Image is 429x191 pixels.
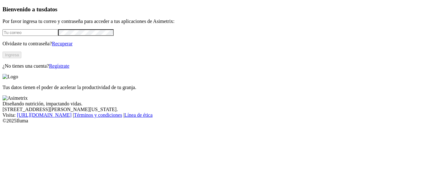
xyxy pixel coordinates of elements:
[3,29,58,36] input: Tu correo
[17,112,72,118] a: [URL][DOMAIN_NAME]
[74,112,122,118] a: Términos y condiciones
[3,118,426,124] div: © 2025 Iluma
[3,112,426,118] div: Visita : | |
[3,107,426,112] div: [STREET_ADDRESS][PERSON_NAME][US_STATE].
[3,6,426,13] h3: Bienvenido a tus
[3,85,426,90] p: Tus datos tienen el poder de acelerar la productividad de tu granja.
[3,63,426,69] p: ¿No tienes una cuenta?
[3,52,21,58] button: Ingresa
[52,41,73,46] a: Recuperar
[44,6,57,13] span: datos
[3,74,18,80] img: Logo
[3,19,426,24] p: Por favor ingresa tu correo y contraseña para acceder a tus aplicaciones de Asimetrix:
[124,112,153,118] a: Línea de ética
[49,63,69,69] a: Regístrate
[3,101,426,107] div: Diseñando nutrición, impactando vidas.
[3,95,28,101] img: Asimetrix
[3,41,426,47] p: Olvidaste tu contraseña?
